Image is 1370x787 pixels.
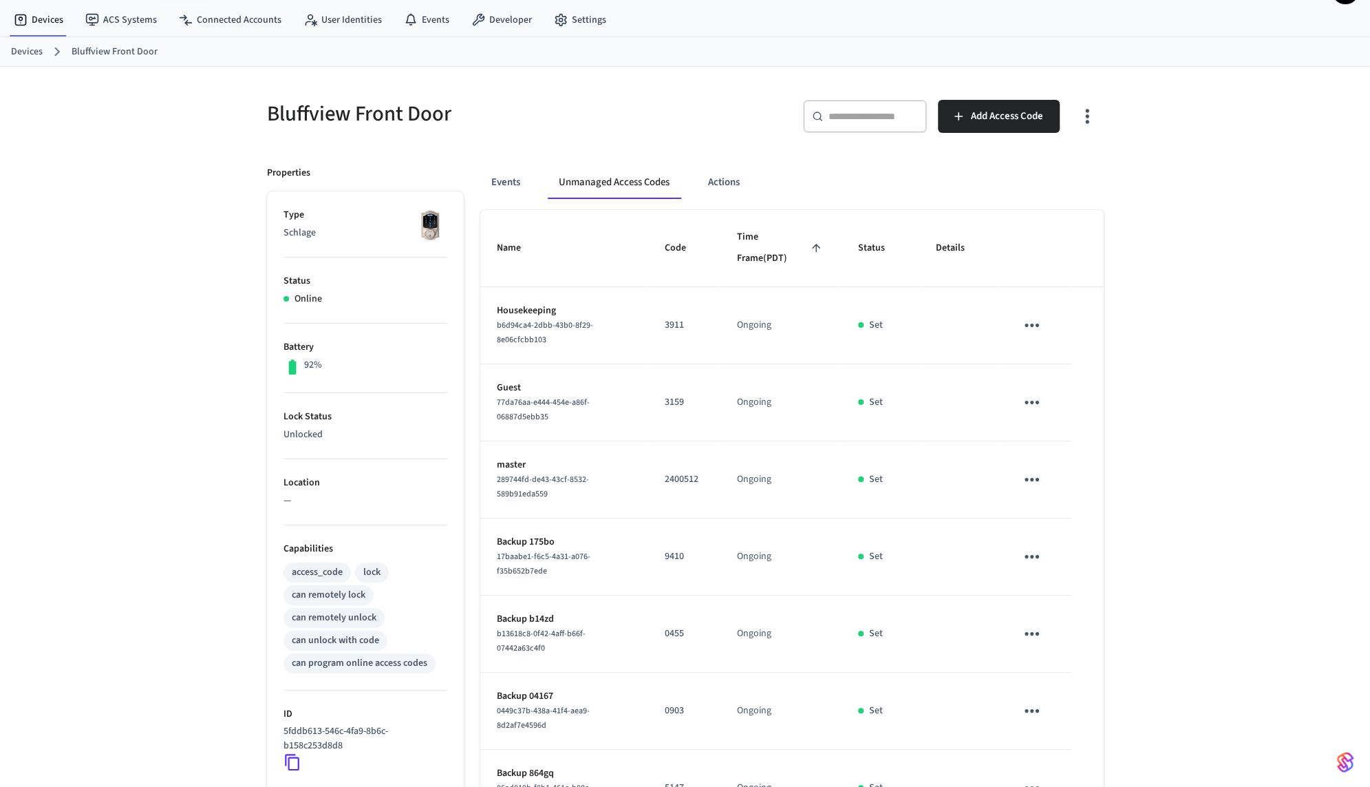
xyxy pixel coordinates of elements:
[497,458,632,472] p: master
[869,549,883,564] p: Set
[480,166,531,199] button: Events
[869,627,883,641] p: Set
[283,274,447,288] p: Status
[736,227,825,270] span: Time Frame(PDT)
[497,766,632,781] p: Backup 864gq
[267,100,677,128] h5: Bluffview Front Door
[664,704,703,718] p: 0903
[480,166,1104,199] div: ant example
[497,689,632,704] p: Backup 04167
[11,45,43,59] a: Devices
[283,707,447,722] p: ID
[292,633,379,648] div: can unlock with code
[869,395,883,410] p: Set
[720,287,842,364] td: Ongoing
[664,238,703,259] span: Code
[664,318,703,333] p: 3911
[497,304,632,318] p: Housekeeping
[664,627,703,641] p: 0455
[858,238,903,259] span: Status
[720,518,842,596] td: Ongoing
[168,8,292,32] a: Connected Accounts
[548,166,681,199] button: Unmanaged Access Codes
[664,549,703,564] p: 9410
[283,494,447,508] p: —
[283,542,447,556] p: Capabilities
[363,565,381,580] div: lock
[72,45,158,59] a: Bluffview Front Door
[267,166,310,180] p: Properties
[283,428,447,442] p: Unlocked
[497,238,539,259] span: Name
[413,208,447,242] img: Schlage Sense Smart Deadbolt with Camelot Trim, Front
[869,318,883,333] p: Set
[283,724,442,753] p: 5fddb613-546c-4fa9-8b6c-b158c253d8d8
[497,319,593,346] span: b6d94ca4-2dbb-43b0-8f29-8e06cfcbb103
[938,100,1060,133] button: Add Access Code
[543,8,617,32] a: Settings
[497,381,632,395] p: Guest
[292,611,376,625] div: can remotely unlock
[3,8,74,32] a: Devices
[497,535,632,549] p: Backup 175bo
[720,364,842,441] td: Ongoing
[869,472,883,487] p: Set
[283,410,447,424] p: Lock Status
[971,107,1043,125] span: Add Access Code
[393,8,460,32] a: Events
[720,673,842,750] td: Ongoing
[292,565,343,580] div: access_code
[497,705,590,731] span: 0449c37b-438a-41f4-aea9-8d2af7e4596d
[295,292,322,306] p: Online
[1337,751,1353,773] img: SeamLogoGradient.69752ec5.svg
[292,8,393,32] a: User Identities
[497,628,586,654] span: b13618c8-0f42-4aff-b66f-07442a63c4f0
[497,612,632,627] p: Backup b14zd
[497,551,590,577] span: 17baabe1-f6c5-4a31-a076-f35b652b7ede
[292,656,427,671] div: can program online access codes
[936,238,983,259] span: Details
[664,472,703,487] p: 2400512
[869,704,883,718] p: Set
[664,395,703,410] p: 3159
[283,208,447,222] p: Type
[283,340,447,355] p: Battery
[720,596,842,673] td: Ongoing
[497,397,590,423] span: 77da76aa-e444-454e-a86f-06887d5ebb35
[304,358,322,372] p: 92%
[292,588,365,602] div: can remotely lock
[720,441,842,518] td: Ongoing
[283,476,447,490] p: Location
[497,474,589,500] span: 289744fd-de43-43cf-8532-589b91eda559
[460,8,543,32] a: Developer
[74,8,168,32] a: ACS Systems
[697,166,751,199] button: Actions
[283,226,447,240] p: Schlage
